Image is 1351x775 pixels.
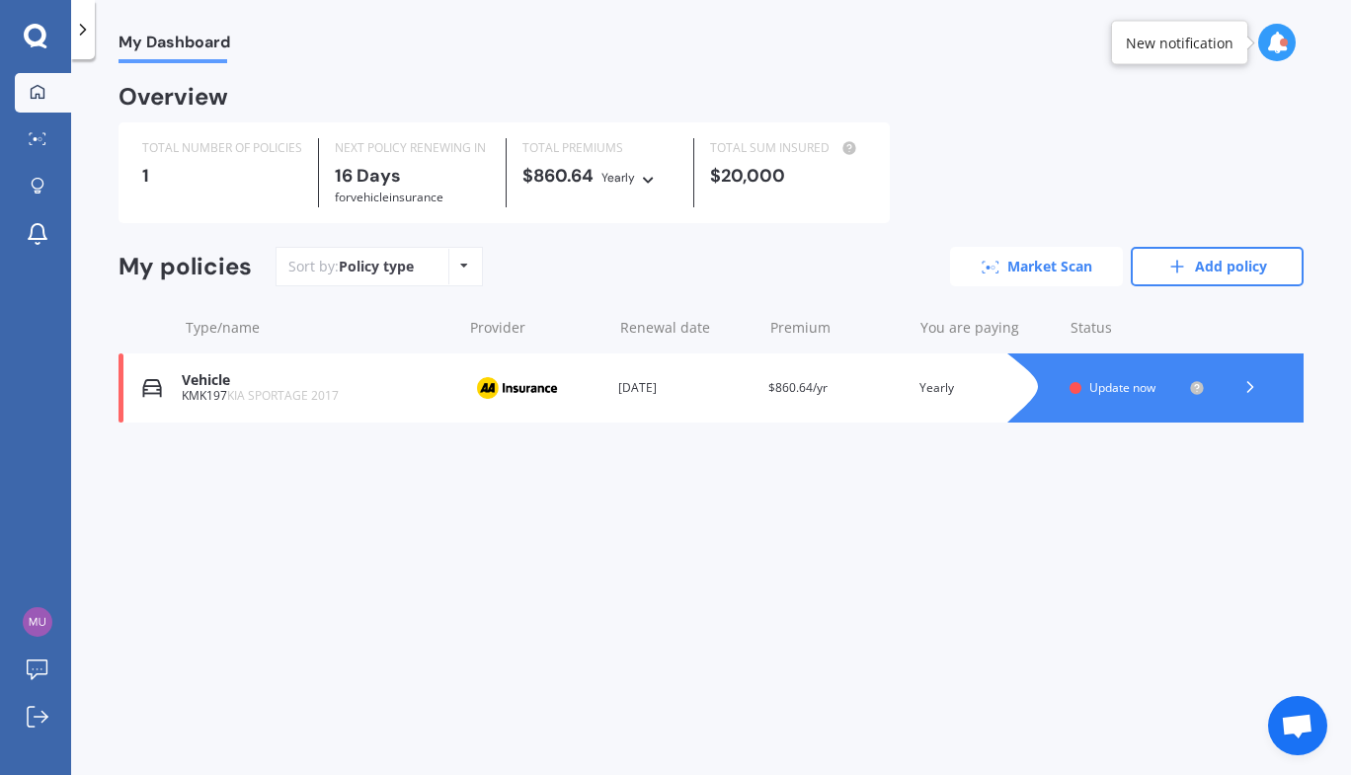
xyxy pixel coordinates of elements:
a: Market Scan [950,247,1123,286]
img: AA [467,369,566,407]
div: TOTAL SUM INSURED [710,138,865,158]
div: Yearly [601,168,635,188]
div: [DATE] [618,378,754,398]
div: My policies [119,253,252,281]
div: You are paying [920,318,1055,338]
img: Vehicle [142,378,162,398]
div: Type/name [186,318,454,338]
span: $860.64/yr [768,379,828,396]
div: KMK197 [182,389,451,403]
span: KIA SPORTAGE 2017 [227,387,339,404]
div: TOTAL NUMBER OF POLICIES [142,138,302,158]
div: $20,000 [710,166,865,186]
a: Add policy [1131,247,1304,286]
div: Renewal date [620,318,755,338]
img: 66415fdccb31d837759d2c673b2a03a6 [23,607,52,637]
span: My Dashboard [119,33,230,59]
b: 16 Days [335,164,401,188]
div: TOTAL PREMIUMS [522,138,677,158]
div: NEXT POLICY RENEWING IN [335,138,490,158]
span: Update now [1089,379,1155,396]
div: Premium [770,318,905,338]
div: Status [1071,318,1205,338]
div: Sort by: [288,257,414,276]
span: for Vehicle insurance [335,189,443,205]
div: 1 [142,166,302,186]
div: Provider [470,318,604,338]
div: Overview [119,87,228,107]
div: Vehicle [182,372,451,389]
div: New notification [1126,33,1233,52]
div: Open chat [1268,696,1327,755]
div: Policy type [339,257,414,276]
div: Yearly [919,378,1055,398]
div: $860.64 [522,166,677,188]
